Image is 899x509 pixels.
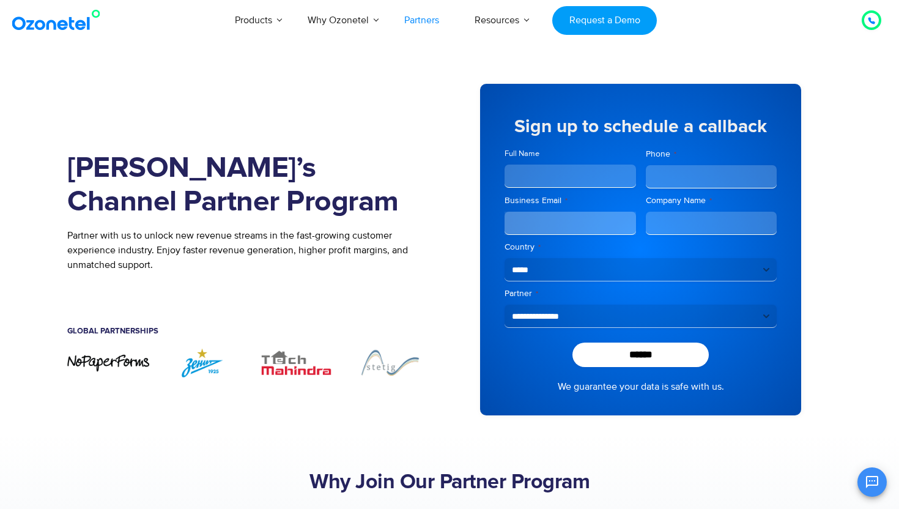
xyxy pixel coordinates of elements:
h5: Sign up to schedule a callback [505,117,777,136]
p: Partner with us to unlock new revenue streams in the fast-growing customer experience industry. E... [67,228,431,272]
button: Open chat [857,467,887,497]
img: TechMahindra [256,347,338,377]
div: 2 / 7 [161,347,243,377]
label: Full Name [505,148,636,160]
label: Business Email [505,195,636,207]
h5: Global Partnerships [67,327,431,335]
div: Image Carousel [67,347,431,377]
div: 1 / 7 [67,354,149,373]
a: Request a Demo [552,6,657,35]
h2: Why Join Our Partner Program [67,470,832,495]
h1: [PERSON_NAME]’s Channel Partner Program [67,152,431,219]
div: 3 / 7 [256,347,338,377]
img: ZENIT [161,347,243,377]
div: 4 / 7 [349,347,431,377]
label: Country [505,241,777,253]
img: nopaperforms [67,354,149,373]
label: Company Name [646,195,777,207]
label: Partner [505,288,777,300]
label: Phone [646,148,777,160]
a: We guarantee your data is safe with us. [558,379,724,394]
img: Stetig [349,347,431,377]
